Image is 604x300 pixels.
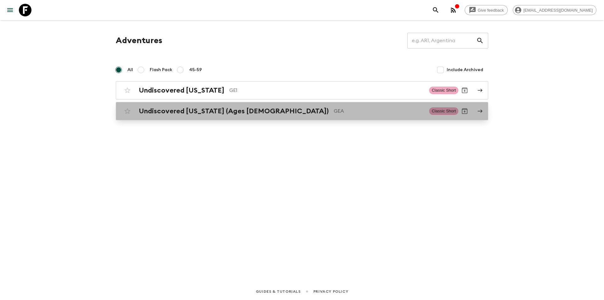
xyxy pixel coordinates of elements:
a: Privacy Policy [313,288,348,295]
div: [EMAIL_ADDRESS][DOMAIN_NAME] [513,5,596,15]
p: GE1 [229,87,424,94]
span: All [127,67,133,73]
h2: Undiscovered [US_STATE] (Ages [DEMOGRAPHIC_DATA]) [139,107,329,115]
span: [EMAIL_ADDRESS][DOMAIN_NAME] [520,8,596,13]
a: Guides & Tutorials [256,288,301,295]
span: Classic Short [429,87,458,94]
a: Undiscovered [US_STATE] (Ages [DEMOGRAPHIC_DATA])GEAClassic ShortArchive [116,102,488,120]
button: search adventures [429,4,442,16]
a: Undiscovered [US_STATE]GE1Classic ShortArchive [116,81,488,99]
span: 45-59 [189,67,202,73]
button: Archive [458,105,471,117]
span: Classic Short [429,107,458,115]
p: GEA [334,107,424,115]
button: Archive [458,84,471,97]
h1: Adventures [116,34,162,47]
span: Include Archived [447,67,483,73]
a: Give feedback [465,5,508,15]
input: e.g. AR1, Argentina [407,32,476,49]
button: menu [4,4,16,16]
span: Give feedback [474,8,507,13]
span: Flash Pack [150,67,172,73]
h2: Undiscovered [US_STATE] [139,86,224,94]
